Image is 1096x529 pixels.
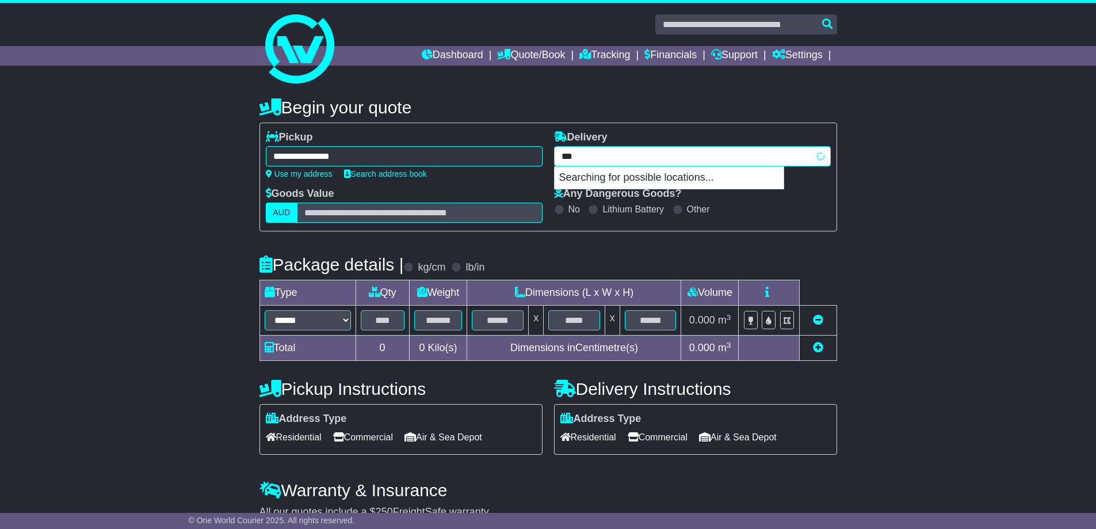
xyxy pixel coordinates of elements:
[772,46,823,66] a: Settings
[259,98,837,117] h4: Begin your quote
[266,203,298,223] label: AUD
[189,516,355,525] span: © One World Courier 2025. All rights reserved.
[628,428,688,446] span: Commercial
[529,306,544,336] td: x
[718,342,731,353] span: m
[727,313,731,322] sup: 3
[560,413,641,425] label: Address Type
[554,188,682,200] label: Any Dangerous Goods?
[266,188,334,200] label: Goods Value
[554,146,831,166] typeahead: Please provide city
[555,167,784,189] p: Searching for possible locations...
[711,46,758,66] a: Support
[568,204,580,215] label: No
[465,261,484,274] label: lb/in
[467,280,681,306] td: Dimensions (L x W x H)
[356,336,409,361] td: 0
[579,46,630,66] a: Tracking
[409,280,467,306] td: Weight
[813,342,823,353] a: Add new item
[259,379,543,398] h4: Pickup Instructions
[266,169,333,178] a: Use my address
[419,342,425,353] span: 0
[356,280,409,306] td: Qty
[418,261,445,274] label: kg/cm
[644,46,697,66] a: Financials
[727,341,731,349] sup: 3
[266,413,347,425] label: Address Type
[259,506,837,519] div: All our quotes include a $ FreightSafe warranty.
[266,428,322,446] span: Residential
[602,204,664,215] label: Lithium Battery
[718,314,731,326] span: m
[266,131,313,144] label: Pickup
[259,280,356,306] td: Type
[376,506,393,517] span: 250
[409,336,467,361] td: Kilo(s)
[813,314,823,326] a: Remove this item
[681,280,739,306] td: Volume
[259,255,404,274] h4: Package details |
[333,428,393,446] span: Commercial
[259,336,356,361] td: Total
[422,46,483,66] a: Dashboard
[554,131,608,144] label: Delivery
[687,204,710,215] label: Other
[689,342,715,353] span: 0.000
[554,379,837,398] h4: Delivery Instructions
[699,428,777,446] span: Air & Sea Depot
[344,169,427,178] a: Search address book
[560,428,616,446] span: Residential
[259,481,837,500] h4: Warranty & Insurance
[497,46,565,66] a: Quote/Book
[605,306,620,336] td: x
[689,314,715,326] span: 0.000
[404,428,482,446] span: Air & Sea Depot
[467,336,681,361] td: Dimensions in Centimetre(s)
